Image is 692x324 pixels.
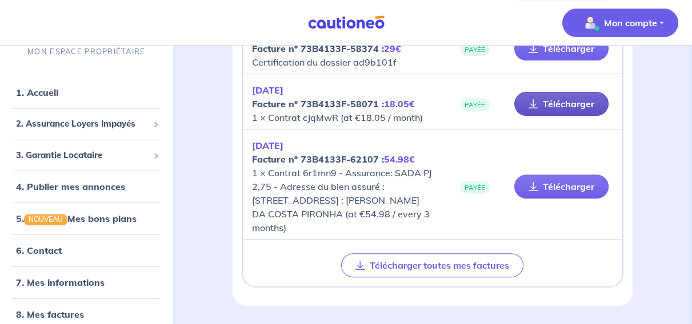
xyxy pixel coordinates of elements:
a: 1. Accueil [16,87,58,98]
p: MON ESPACE PROPRIÉTAIRE [27,46,145,57]
button: Télécharger toutes mes factures [341,253,523,277]
em: 54.98€ [384,153,415,165]
div: 3. Garantie Locataire [5,144,169,166]
div: 4. Publier mes annonces [5,175,169,198]
img: Cautioneo [303,15,389,30]
a: 8. Mes factures [16,309,84,320]
span: PAYÉE [460,181,490,194]
span: PAYÉE [460,98,490,111]
em: 18.05€ [384,98,415,110]
button: illu_account_valid_menu.svgMon compte [562,9,678,37]
a: 4. Publier mes annonces [16,181,125,192]
em: [DATE] [252,84,283,96]
p: Certification du dossier ad9b101f [252,28,433,69]
a: 5.NOUVEAUMes bons plans [16,213,137,224]
em: 29€ [384,43,401,54]
a: Télécharger [514,37,609,60]
strong: Facture nº 73B4133F-58071 : [252,98,415,110]
div: 7. Mes informations [5,271,169,294]
div: 1. Accueil [5,81,169,104]
div: 2. Assurance Loyers Impayés [5,113,169,135]
em: [DATE] [252,140,283,151]
p: 1 × Contrat 6r1mn9 - Assurance: SADA PJ 2,75 - Adresse du bien assuré : [STREET_ADDRESS] : [PERSO... [252,139,433,234]
strong: Facture nº 73B4133F-62107 : [252,153,415,165]
a: 7. Mes informations [16,277,105,288]
span: PAYÉE [460,43,490,56]
img: illu_account_valid_menu.svg [581,14,599,32]
a: Télécharger [514,175,609,199]
strong: Facture nº 73B4133F-58374 : [252,43,401,54]
p: 1 × Contrat cJqMwR (at €18.05 / month) [252,83,433,124]
p: Mon compte [604,16,657,30]
span: 2. Assurance Loyers Impayés [16,118,149,131]
a: Télécharger [514,92,609,116]
div: 6. Contact [5,239,169,262]
span: 3. Garantie Locataire [16,148,149,161]
a: 6. Contact [16,245,62,256]
div: 5.NOUVEAUMes bons plans [5,207,169,230]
